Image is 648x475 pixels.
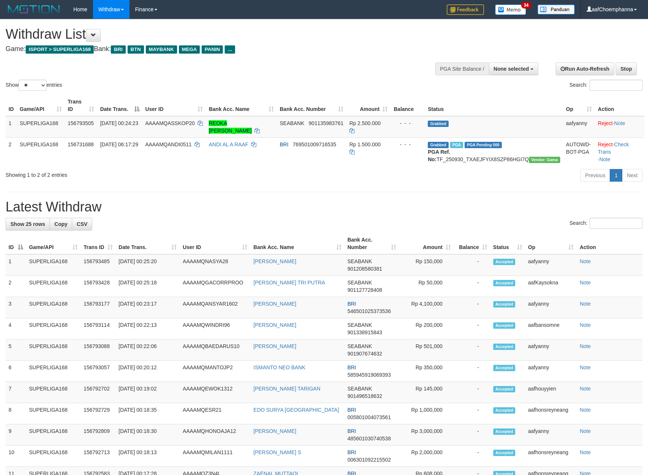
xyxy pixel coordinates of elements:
[116,318,180,339] td: [DATE] 00:22:13
[26,254,81,276] td: SUPERLIGA168
[6,361,26,382] td: 6
[202,45,223,54] span: PANIN
[6,137,17,166] td: 2
[81,424,116,446] td: 156792809
[180,424,250,446] td: AAAAMQHONOAJA12
[6,4,62,15] img: MOTION_logo.png
[347,351,382,357] span: Copy 901907674632 to clipboard
[6,339,26,361] td: 5
[347,414,391,420] span: Copy 005801004073561 to clipboard
[347,322,372,328] span: SEABANK
[447,4,484,15] img: Feedback.jpg
[111,45,125,54] span: BRI
[580,280,591,286] a: Note
[253,343,296,349] a: [PERSON_NAME]
[347,308,391,314] span: Copy 546501025373536 to clipboard
[529,157,560,163] span: Vendor URL: https://trx31.1velocity.biz
[26,382,81,403] td: SUPERLIGA168
[225,45,235,54] span: ...
[347,428,356,434] span: BRI
[344,233,399,254] th: Bank Acc. Number: activate to sort column ascending
[347,372,391,378] span: Copy 585945919069393 to clipboard
[538,4,575,15] img: panduan.png
[346,95,391,116] th: Amount: activate to sort column ascending
[580,386,591,392] a: Note
[425,95,563,116] th: Status
[253,428,296,434] a: [PERSON_NAME]
[580,322,591,328] a: Note
[622,169,642,182] a: Next
[580,428,591,434] a: Note
[525,446,577,467] td: aafhonsreyneang
[253,364,305,370] a: ISMANTO NEO BANK
[394,141,422,148] div: - - -
[610,169,622,182] a: 1
[81,361,116,382] td: 156793057
[454,276,490,297] td: -
[116,297,180,318] td: [DATE] 00:23:17
[100,120,138,126] span: [DATE] 00:24:23
[180,318,250,339] td: AAAAMQWINDRI96
[77,221,87,227] span: CSV
[525,233,577,254] th: Op: activate to sort column ascending
[81,318,116,339] td: 156793114
[598,141,613,147] a: Reject
[495,4,526,15] img: Button%20Memo.svg
[580,343,591,349] a: Note
[399,339,454,361] td: Rp 501,000
[6,45,424,53] h4: Game: Bank:
[209,120,251,134] a: REOKA [PERSON_NAME]
[570,218,642,229] label: Search:
[253,322,296,328] a: [PERSON_NAME]
[347,258,372,264] span: SEABANK
[493,386,516,392] span: Accepted
[26,45,94,54] span: ISPORT > SUPERLIGA168
[280,141,288,147] span: BRI
[26,403,81,424] td: SUPERLIGA168
[6,318,26,339] td: 4
[116,254,180,276] td: [DATE] 00:25:20
[454,297,490,318] td: -
[493,301,516,307] span: Accepted
[116,446,180,467] td: [DATE] 00:18:13
[525,403,577,424] td: aafhonsreyneang
[128,45,144,54] span: BTN
[493,280,516,286] span: Accepted
[72,218,92,230] a: CSV
[616,63,637,75] a: Stop
[81,339,116,361] td: 156793088
[580,169,610,182] a: Previous
[399,361,454,382] td: Rp 350,000
[399,276,454,297] td: Rp 50,000
[253,280,325,286] a: [PERSON_NAME] TRI PUTRA
[493,365,516,371] span: Accepted
[17,116,65,138] td: SUPERLIGA168
[26,318,81,339] td: SUPERLIGA168
[525,361,577,382] td: aafyanny
[116,276,180,297] td: [DATE] 00:25:18
[145,141,192,147] span: AAAAMQANDI0511
[65,95,97,116] th: Trans ID: activate to sort column ascending
[595,137,644,166] td: · ·
[10,221,45,227] span: Show 25 rows
[493,428,516,435] span: Accepted
[6,27,424,42] h1: Withdraw List
[595,116,644,138] td: ·
[450,142,463,148] span: Marked by aafromsomean
[280,120,304,126] span: SEABANK
[81,276,116,297] td: 156793428
[556,63,614,75] a: Run Auto-Refresh
[399,318,454,339] td: Rp 200,000
[428,121,449,127] span: Grabbed
[347,457,391,463] span: Copy 006301092215502 to clipboard
[253,386,320,392] a: [PERSON_NAME] TARIGAN
[347,407,356,413] span: BRI
[81,446,116,467] td: 156792713
[6,168,264,179] div: Showing 1 to 2 of 2 entries
[525,318,577,339] td: aafbansomne
[590,80,642,91] input: Search:
[454,403,490,424] td: -
[17,95,65,116] th: Game/API: activate to sort column ascending
[6,446,26,467] td: 10
[26,276,81,297] td: SUPERLIGA168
